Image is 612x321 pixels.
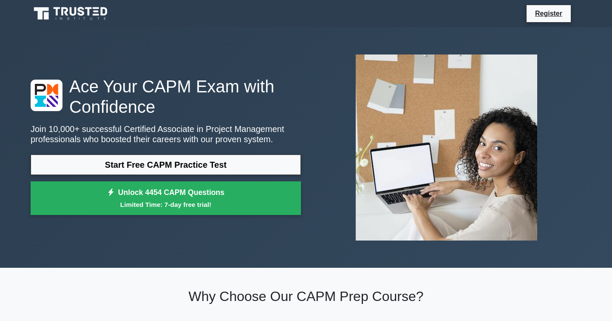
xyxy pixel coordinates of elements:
[31,288,581,304] h2: Why Choose Our CAPM Prep Course?
[31,155,301,175] a: Start Free CAPM Practice Test
[31,181,301,215] a: Unlock 4454 CAPM QuestionsLimited Time: 7-day free trial!
[41,200,290,209] small: Limited Time: 7-day free trial!
[31,76,301,117] h1: Ace Your CAPM Exam with Confidence
[31,124,301,144] p: Join 10,000+ successful Certified Associate in Project Management professionals who boosted their...
[530,8,567,19] a: Register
